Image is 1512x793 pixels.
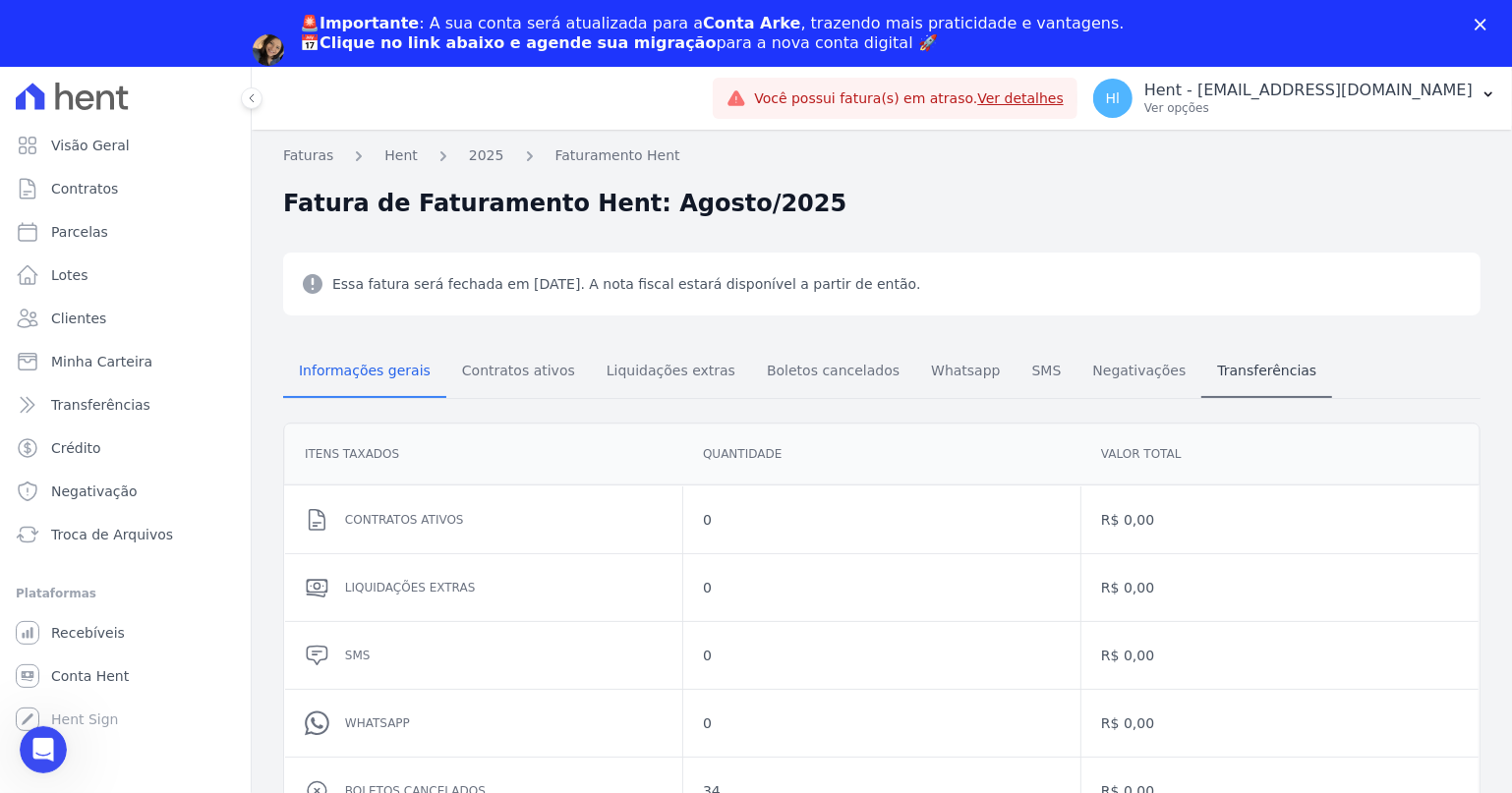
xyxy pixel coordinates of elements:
[51,438,101,458] span: Crédito
[51,525,173,544] span: Troca de Arquivos
[8,613,243,652] a: Recebíveis
[345,646,663,665] dd: SMS
[595,351,747,390] span: Liquidações extras
[51,265,88,285] span: Lotes
[1144,81,1473,100] p: Hent - [EMAIL_ADDRESS][DOMAIN_NAME]
[300,14,1125,53] div: : A sua conta será atualizada para a , trazendo mais praticidade e vantagens. 📅 para a nova conta...
[51,395,150,415] span: Transferências
[51,352,152,371] span: Minha Carteira
[1017,347,1077,398] a: SMS
[1101,444,1459,464] dd: Valor total
[703,510,1061,530] dd: 0
[1101,510,1459,530] dd: R$ 0,00
[755,351,911,390] span: Boletos cancelados
[283,186,846,221] h2: Fatura de Faturamento Hent: Agosto/2025
[8,342,243,381] a: Minha Carteira
[1106,91,1120,105] span: Hl
[703,646,1061,665] dd: 0
[51,623,125,643] span: Recebíveis
[469,145,504,166] a: 2025
[51,179,118,198] span: Contratos
[703,713,1061,733] dd: 0
[8,126,243,165] a: Visão Geral
[332,272,920,296] span: Essa fatura será fechada em [DATE]. A nota fiscal estará disponível a partir de então.
[8,169,243,208] a: Contratos
[1101,713,1459,733] dd: R$ 0,00
[703,444,1061,464] dd: Quantidade
[754,88,1064,109] span: Você possui fatura(s) em atraso.
[703,14,800,32] b: Conta Arke
[1076,347,1201,398] a: Negativações
[751,347,915,398] a: Boletos cancelados
[51,481,138,501] span: Negativação
[919,351,1012,390] span: Whatsapp
[287,351,442,390] span: Informações gerais
[16,582,235,605] div: Plataformas
[8,255,243,295] a: Lotes
[283,145,333,166] a: Faturas
[320,33,717,52] b: Clique no link abaixo e agende sua migração
[345,510,663,530] dd: Contratos ativos
[1201,347,1332,398] a: Transferências
[977,90,1064,106] a: Ver detalhes
[1080,351,1197,390] span: Negativações
[345,578,663,597] dd: Liquidações extras
[305,444,663,464] dd: Itens Taxados
[51,222,108,242] span: Parcelas
[1205,351,1328,390] span: Transferências
[8,212,243,252] a: Parcelas
[51,666,129,686] span: Conta Hent
[8,656,243,696] a: Conta Hent
[555,145,680,166] a: Faturamento Hent
[253,34,284,66] img: Profile image for Adriane
[283,145,1481,178] nav: Breadcrumb
[1101,578,1459,597] dd: R$ 0,00
[1101,646,1459,665] dd: R$ 0,00
[345,713,663,733] dd: Whatsapp
[8,428,243,468] a: Crédito
[446,347,591,398] a: Contratos ativos
[51,136,130,155] span: Visão Geral
[8,385,243,425] a: Transferências
[300,65,462,86] a: Agendar migração
[8,299,243,338] a: Clientes
[1077,71,1512,126] button: Hl Hent - [EMAIL_ADDRESS][DOMAIN_NAME] Ver opções
[591,347,751,398] a: Liquidações extras
[51,309,106,328] span: Clientes
[450,351,587,390] span: Contratos ativos
[8,472,243,511] a: Negativação
[384,145,418,166] a: Hent
[915,347,1016,398] a: Whatsapp
[300,14,419,32] b: 🚨Importante
[8,515,243,554] a: Troca de Arquivos
[1475,18,1494,29] div: Fechar
[283,347,446,398] a: Informações gerais
[1020,351,1074,390] span: SMS
[703,578,1061,597] dd: 0
[1144,100,1473,116] p: Ver opções
[20,726,67,773] iframe: Intercom live chat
